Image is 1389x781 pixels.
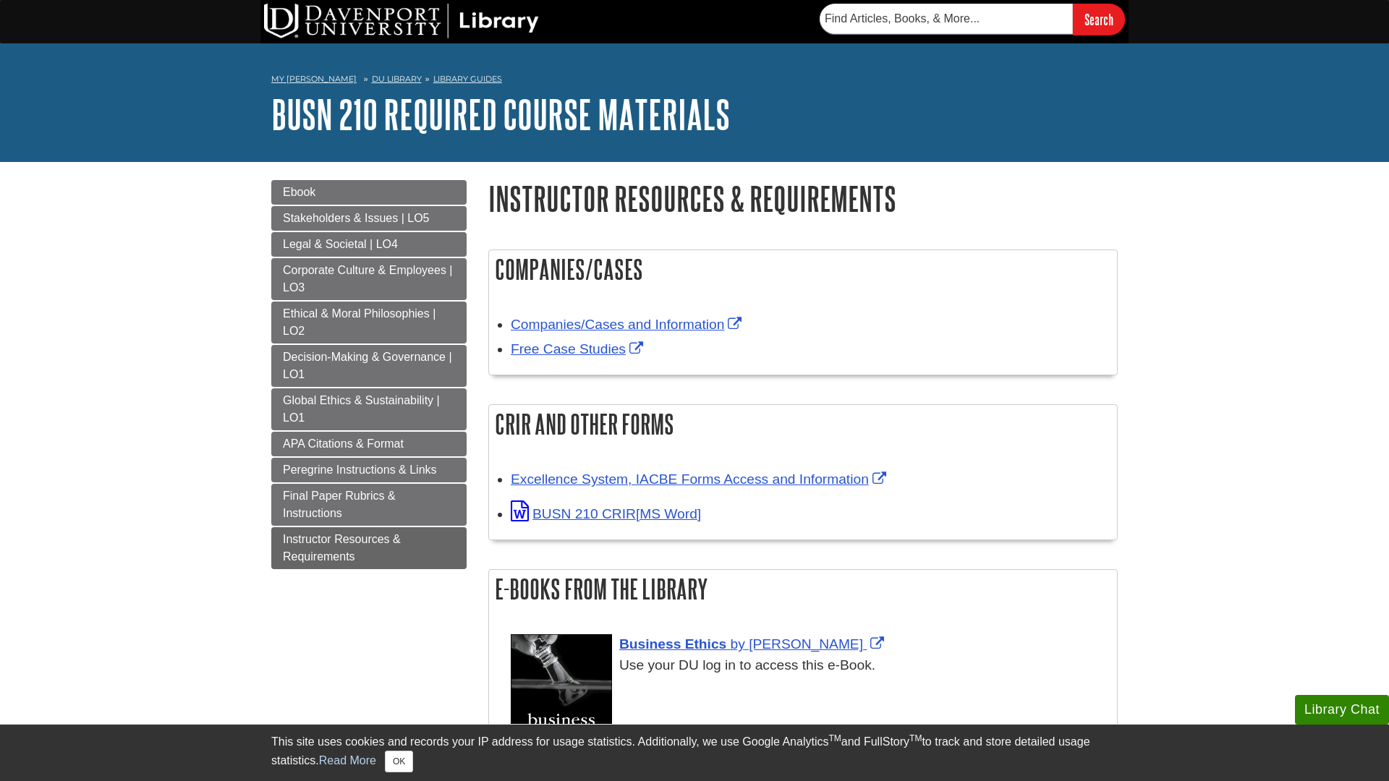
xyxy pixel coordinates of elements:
button: Close [385,751,413,772]
a: Global Ethics & Sustainability | LO1 [271,388,467,430]
span: Stakeholders & Issues | LO5 [283,212,429,224]
a: Library Guides [433,74,502,84]
h2: E-books from the Library [489,570,1117,608]
a: Link opens in new window [511,506,701,521]
a: Link opens in new window [619,636,888,652]
a: Stakeholders & Issues | LO5 [271,206,467,231]
span: Global Ethics & Sustainability | LO1 [283,394,440,424]
span: Ethical & Moral Philosophies | LO2 [283,307,436,337]
span: Corporate Culture & Employees | LO3 [283,264,452,294]
a: Link opens in new window [511,317,745,332]
a: My [PERSON_NAME] [271,73,357,85]
h1: Instructor Resources & Requirements [488,180,1118,217]
a: Read More [319,754,376,767]
input: Find Articles, Books, & More... [820,4,1073,34]
a: Link opens in new window [511,471,890,487]
span: Peregrine Instructions & Links [283,464,437,476]
span: Decision-Making & Governance | LO1 [283,351,452,380]
span: Legal & Societal | LO4 [283,238,398,250]
sup: TM [828,733,841,743]
div: Use your DU log in to access this e-Book. [511,655,1110,676]
div: Guide Page Menu [271,180,467,569]
form: Searches DU Library's articles, books, and more [820,4,1125,35]
span: APA Citations & Format [283,438,404,450]
span: [PERSON_NAME] [749,636,863,652]
span: Business Ethics [619,636,726,652]
sup: TM [909,733,922,743]
a: Ethical & Moral Philosophies | LO2 [271,302,467,343]
a: Legal & Societal | LO4 [271,232,467,257]
h2: CRIR and other forms [489,405,1117,443]
button: Library Chat [1295,695,1389,725]
a: Final Paper Rubrics & Instructions [271,484,467,526]
a: BUSN 210 Required Course Materials [271,92,730,137]
span: Final Paper Rubrics & Instructions [283,490,396,519]
div: This site uses cookies and records your IP address for usage statistics. Additionally, we use Goo... [271,733,1118,772]
img: DU Library [264,4,539,38]
a: APA Citations & Format [271,432,467,456]
span: by [731,636,745,652]
a: Peregrine Instructions & Links [271,458,467,482]
a: DU Library [372,74,422,84]
h2: Companies/Cases [489,250,1117,289]
span: Instructor Resources & Requirements [283,533,401,563]
a: Ebook [271,180,467,205]
nav: breadcrumb [271,69,1118,93]
a: Corporate Culture & Employees | LO3 [271,258,467,300]
a: Link opens in new window [511,341,647,357]
input: Search [1073,4,1125,35]
span: Ebook [283,186,315,198]
a: Instructor Resources & Requirements [271,527,467,569]
a: Decision-Making & Governance | LO1 [271,345,467,387]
